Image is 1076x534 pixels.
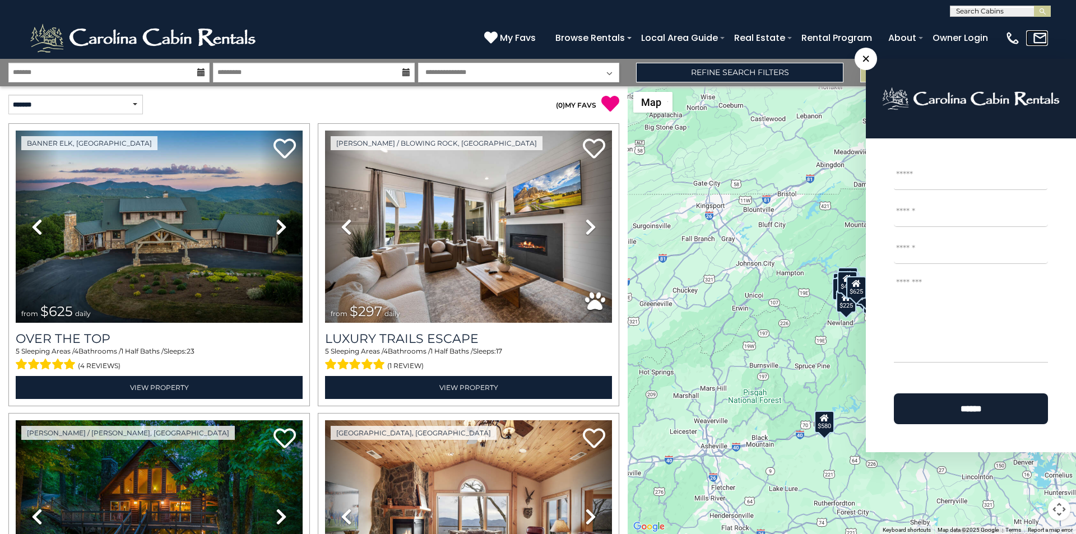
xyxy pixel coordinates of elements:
a: Add to favorites [583,137,605,161]
span: 0 [558,101,563,109]
div: $125 [838,267,858,289]
a: Banner Elk, [GEOGRAPHIC_DATA] [21,136,157,150]
a: Luxury Trails Escape [325,331,612,346]
span: 1 Half Baths / [121,347,164,355]
span: 4 [383,347,388,355]
a: My Favs [484,31,539,45]
span: × [855,48,877,70]
span: from [21,309,38,318]
span: 5 [325,347,329,355]
span: $625 [40,303,73,319]
a: About [883,28,922,48]
div: $625 [846,276,866,299]
a: View Property [325,376,612,399]
span: 23 [187,347,194,355]
a: Add to favorites [273,137,296,161]
img: thumbnail_168695581.jpeg [325,131,612,323]
a: [GEOGRAPHIC_DATA], [GEOGRAPHIC_DATA] [331,426,497,440]
a: Over The Top [16,331,303,346]
span: My Favs [500,31,536,45]
span: Map [641,96,661,108]
img: thumbnail_167153549.jpeg [16,131,303,323]
a: (0)MY FAVS [556,101,596,109]
div: Sleeping Areas / Bathrooms / Sleeps: [325,346,612,373]
div: $230 [832,277,852,300]
span: daily [75,309,91,318]
span: daily [384,309,400,318]
div: $225 [836,290,856,313]
a: Real Estate [729,28,791,48]
span: 4 [74,347,78,355]
a: [PERSON_NAME] / [PERSON_NAME], [GEOGRAPHIC_DATA] [21,426,235,440]
button: Keyboard shortcuts [883,526,931,534]
a: Browse Rentals [550,28,630,48]
div: Sleeping Areas / Bathrooms / Sleeps: [16,346,303,373]
img: phone-regular-white.png [1005,30,1021,46]
a: Add to favorites [583,427,605,451]
span: (1 review) [387,359,424,373]
img: Google [630,519,667,534]
span: $297 [350,303,382,319]
div: $425 [837,271,857,293]
span: (4 reviews) [78,359,120,373]
a: Add to favorites [273,427,296,451]
span: from [331,309,347,318]
span: 5 [16,347,20,355]
a: Open this area in Google Maps (opens a new window) [630,519,667,534]
a: View Property [16,376,303,399]
span: 17 [496,347,502,355]
span: Map data ©2025 Google [938,527,999,533]
img: mail-regular-white.png [1032,30,1048,46]
span: 1 Half Baths / [430,347,473,355]
a: Rental Program [796,28,878,48]
div: $580 [814,410,834,433]
img: White-1-2.png [28,21,261,55]
a: Local Area Guide [636,28,723,48]
a: [PERSON_NAME] / Blowing Rock, [GEOGRAPHIC_DATA] [331,136,542,150]
a: Report a map error [1028,527,1073,533]
img: logo [882,87,1060,110]
a: Terms [1005,527,1021,533]
span: ( ) [556,101,565,109]
button: Change map style [633,92,672,113]
button: Map camera controls [1048,498,1070,521]
button: Update Results [860,63,1068,82]
a: Owner Login [927,28,994,48]
a: Refine Search Filters [636,63,843,82]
